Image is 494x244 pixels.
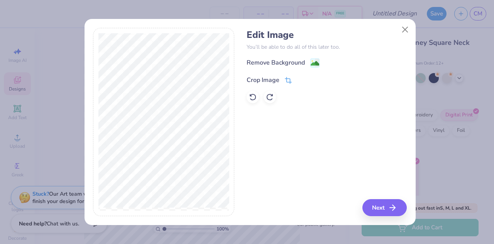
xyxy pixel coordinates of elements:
[247,75,279,85] div: Crop Image
[398,22,412,37] button: Close
[247,43,407,51] p: You’ll be able to do all of this later too.
[362,199,407,216] button: Next
[247,58,305,67] div: Remove Background
[247,29,407,41] h4: Edit Image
